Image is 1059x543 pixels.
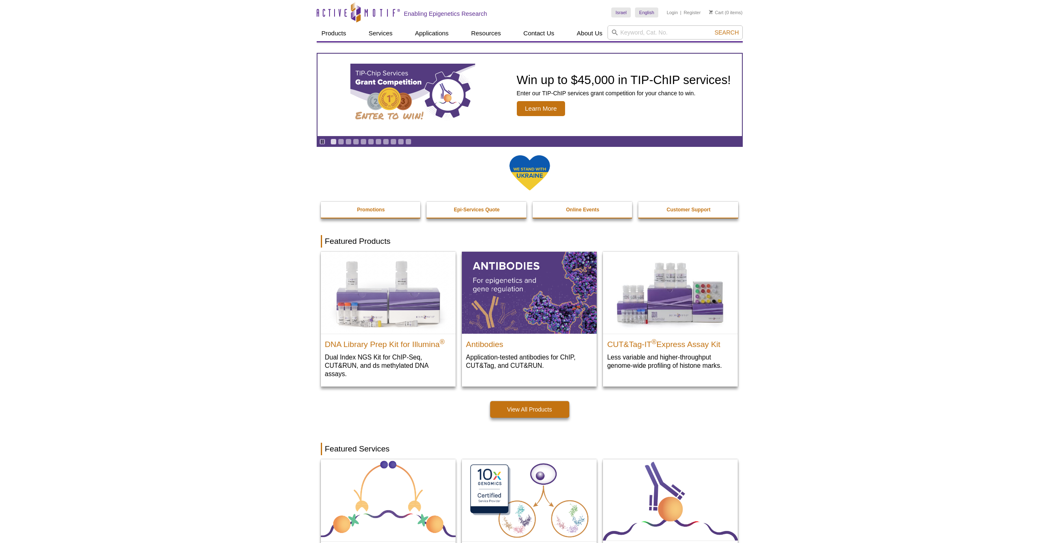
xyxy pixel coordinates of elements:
sup: ® [440,338,445,345]
a: About Us [572,25,608,41]
h2: Win up to $45,000 in TIP-ChIP services! [517,74,731,86]
p: Less variable and higher-throughput genome-wide profiling of histone marks​. [607,353,734,370]
a: Go to slide 6 [368,139,374,145]
strong: Online Events [566,207,599,213]
a: Go to slide 7 [375,139,382,145]
img: TIP-ChIP Service [603,459,738,541]
sup: ® [652,338,657,345]
article: TIP-ChIP Services Grant Competition [317,54,742,136]
a: Go to slide 3 [345,139,352,145]
a: Customer Support [638,202,739,218]
img: Your Cart [709,10,713,14]
a: Promotions [321,202,422,218]
a: Go to slide 8 [383,139,389,145]
a: View All Products [490,401,569,418]
h2: Featured Services [321,443,739,455]
span: Search [714,29,739,36]
strong: Customer Support [667,207,710,213]
img: Fixed ATAC-Seq Services [321,459,456,542]
p: Enter our TIP-ChIP services grant competition for your chance to win. [517,89,731,97]
img: All Antibodies [462,252,597,333]
a: Products [317,25,351,41]
li: (0 items) [709,7,743,17]
strong: Epi-Services Quote [454,207,500,213]
a: Contact Us [518,25,559,41]
a: Israel [611,7,631,17]
a: TIP-ChIP Services Grant Competition Win up to $45,000 in TIP-ChIP services! Enter our TIP-ChIP se... [317,54,742,136]
h2: Featured Products [321,235,739,248]
img: CUT&Tag-IT® Express Assay Kit [603,252,738,333]
a: Applications [410,25,454,41]
h2: Enabling Epigenetics Research [404,10,487,17]
a: All Antibodies Antibodies Application-tested antibodies for ChIP, CUT&Tag, and CUT&RUN. [462,252,597,378]
img: Single-Cell Multiome Servicee [462,459,597,542]
a: Online Events [533,202,633,218]
img: We Stand With Ukraine [509,154,551,191]
li: | [680,7,682,17]
a: DNA Library Prep Kit for Illumina DNA Library Prep Kit for Illumina® Dual Index NGS Kit for ChIP-... [321,252,456,386]
p: Application-tested antibodies for ChIP, CUT&Tag, and CUT&RUN. [466,353,593,370]
a: Epi-Services Quote [427,202,527,218]
a: CUT&Tag-IT® Express Assay Kit CUT&Tag-IT®Express Assay Kit Less variable and higher-throughput ge... [603,252,738,378]
h2: CUT&Tag-IT Express Assay Kit [607,336,734,349]
a: Go to slide 9 [390,139,397,145]
h2: DNA Library Prep Kit for Illumina [325,336,451,349]
a: Go to slide 1 [330,139,337,145]
input: Keyword, Cat. No. [608,25,743,40]
span: Learn More [517,101,565,116]
strong: Promotions [357,207,385,213]
a: Cart [709,10,724,15]
a: Login [667,10,678,15]
a: Register [684,10,701,15]
a: Go to slide 10 [398,139,404,145]
a: Resources [466,25,506,41]
a: Go to slide 11 [405,139,412,145]
p: Dual Index NGS Kit for ChIP-Seq, CUT&RUN, and ds methylated DNA assays. [325,353,451,378]
a: English [635,7,658,17]
a: Services [364,25,398,41]
a: Toggle autoplay [319,139,325,145]
button: Search [712,29,741,36]
a: Go to slide 2 [338,139,344,145]
img: TIP-ChIP Services Grant Competition [350,64,475,126]
a: Go to slide 4 [353,139,359,145]
img: DNA Library Prep Kit for Illumina [321,252,456,333]
h2: Antibodies [466,336,593,349]
a: Go to slide 5 [360,139,367,145]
